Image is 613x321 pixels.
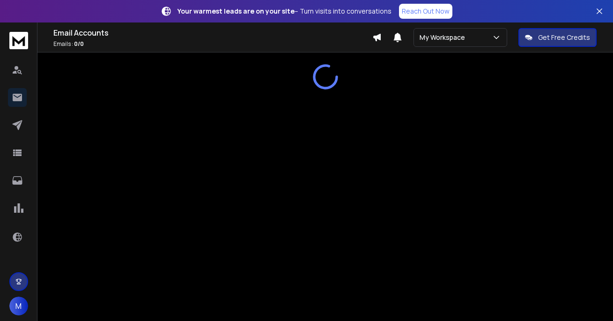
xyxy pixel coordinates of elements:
p: – Turn visits into conversations [177,7,391,16]
button: Get Free Credits [518,28,597,47]
p: Reach Out Now [402,7,450,16]
span: 0 / 0 [74,40,84,48]
p: My Workspace [420,33,469,42]
button: M [9,297,28,315]
strong: Your warmest leads are on your site [177,7,295,15]
h1: Email Accounts [53,27,372,38]
p: Emails : [53,40,372,48]
a: Reach Out Now [399,4,452,19]
img: logo [9,32,28,49]
p: Get Free Credits [538,33,590,42]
